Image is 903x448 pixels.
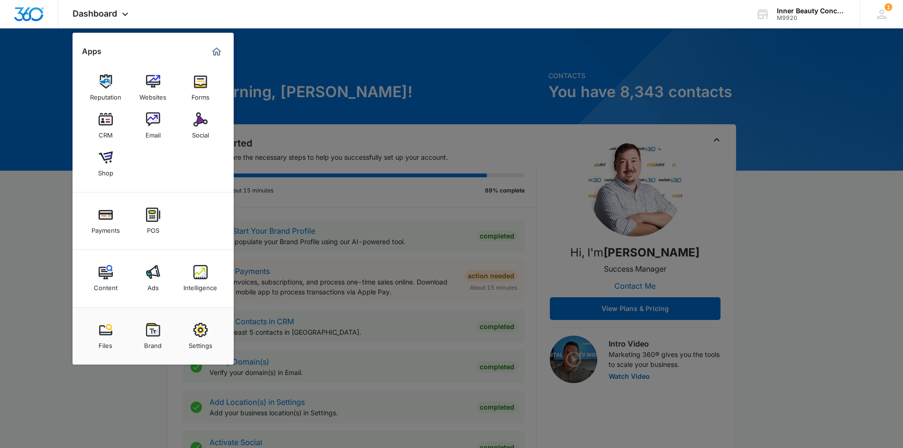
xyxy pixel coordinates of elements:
[135,203,171,239] a: POS
[135,260,171,296] a: Ads
[885,3,892,11] div: notifications count
[90,89,121,101] div: Reputation
[88,108,124,144] a: CRM
[147,222,159,234] div: POS
[144,337,162,349] div: Brand
[192,127,209,139] div: Social
[182,318,219,354] a: Settings
[88,318,124,354] a: Files
[777,15,846,21] div: account id
[82,47,101,56] h2: Apps
[135,318,171,354] a: Brand
[183,279,217,292] div: Intelligence
[777,7,846,15] div: account name
[94,279,118,292] div: Content
[98,165,113,177] div: Shop
[88,260,124,296] a: Content
[135,108,171,144] a: Email
[182,260,219,296] a: Intelligence
[99,337,112,349] div: Files
[88,203,124,239] a: Payments
[88,70,124,106] a: Reputation
[88,146,124,182] a: Shop
[99,127,113,139] div: CRM
[182,108,219,144] a: Social
[182,70,219,106] a: Forms
[73,9,117,18] span: Dashboard
[885,3,892,11] span: 1
[209,44,224,59] a: Marketing 360® Dashboard
[146,127,161,139] div: Email
[189,337,212,349] div: Settings
[91,222,120,234] div: Payments
[192,89,210,101] div: Forms
[135,70,171,106] a: Websites
[147,279,159,292] div: Ads
[139,89,166,101] div: Websites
